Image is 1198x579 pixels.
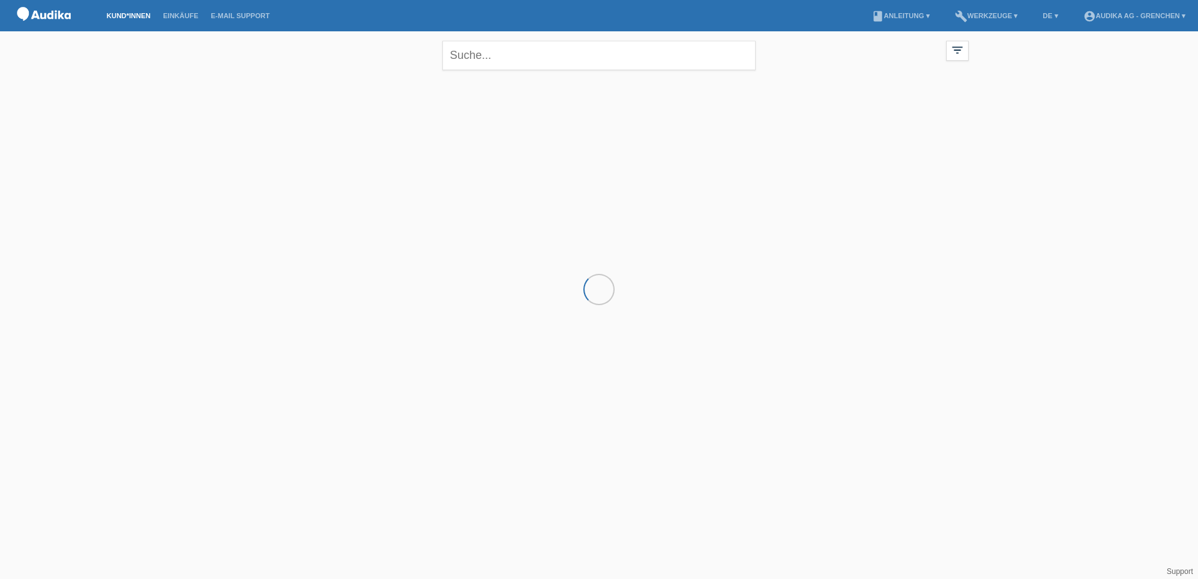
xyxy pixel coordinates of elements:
a: account_circleAudika AG - Grenchen ▾ [1077,12,1192,19]
i: filter_list [951,43,964,57]
i: account_circle [1083,10,1096,23]
a: Support [1167,567,1193,576]
a: Kund*innen [100,12,157,19]
input: Suche... [442,41,756,70]
a: Einkäufe [157,12,204,19]
a: buildWerkzeuge ▾ [949,12,1024,19]
i: build [955,10,967,23]
a: E-Mail Support [205,12,276,19]
a: bookAnleitung ▾ [865,12,936,19]
i: book [872,10,884,23]
a: DE ▾ [1036,12,1064,19]
a: POS — MF Group [13,24,75,34]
